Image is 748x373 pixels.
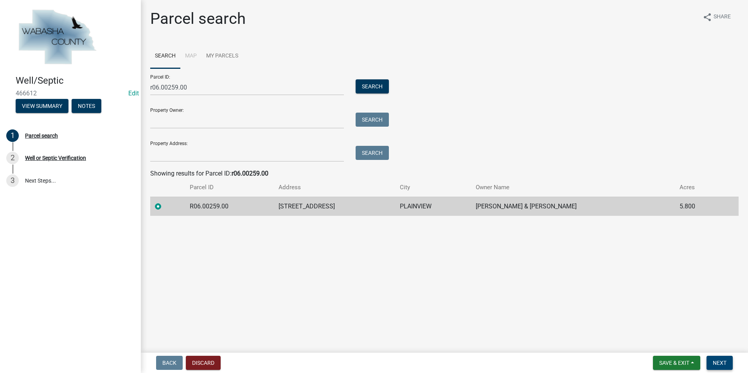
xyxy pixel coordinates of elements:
[128,90,139,97] a: Edit
[201,44,243,69] a: My Parcels
[675,178,721,197] th: Acres
[25,133,58,138] div: Parcel search
[25,155,86,161] div: Well or Septic Verification
[6,129,19,142] div: 1
[707,356,733,370] button: Next
[356,113,389,127] button: Search
[185,197,274,216] td: R06.00259.00
[696,9,737,25] button: shareShare
[6,174,19,187] div: 3
[356,146,389,160] button: Search
[675,197,721,216] td: 5.800
[713,360,726,366] span: Next
[395,197,471,216] td: PLAINVIEW
[150,44,180,69] a: Search
[185,178,274,197] th: Parcel ID
[714,13,731,22] span: Share
[274,178,395,197] th: Address
[72,99,101,113] button: Notes
[232,170,268,177] strong: r06.00259.00
[16,103,68,109] wm-modal-confirm: Summary
[356,79,389,93] button: Search
[395,178,471,197] th: City
[471,197,675,216] td: [PERSON_NAME] & [PERSON_NAME]
[156,356,183,370] button: Back
[162,360,176,366] span: Back
[16,8,99,67] img: Wabasha County, Minnesota
[16,75,135,86] h4: Well/Septic
[72,103,101,109] wm-modal-confirm: Notes
[274,197,395,216] td: [STREET_ADDRESS]
[6,152,19,164] div: 2
[16,99,68,113] button: View Summary
[186,356,221,370] button: Discard
[150,9,246,28] h1: Parcel search
[128,90,139,97] wm-modal-confirm: Edit Application Number
[703,13,712,22] i: share
[16,90,125,97] span: 466612
[471,178,675,197] th: Owner Name
[653,356,700,370] button: Save & Exit
[659,360,689,366] span: Save & Exit
[150,169,739,178] div: Showing results for Parcel ID:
